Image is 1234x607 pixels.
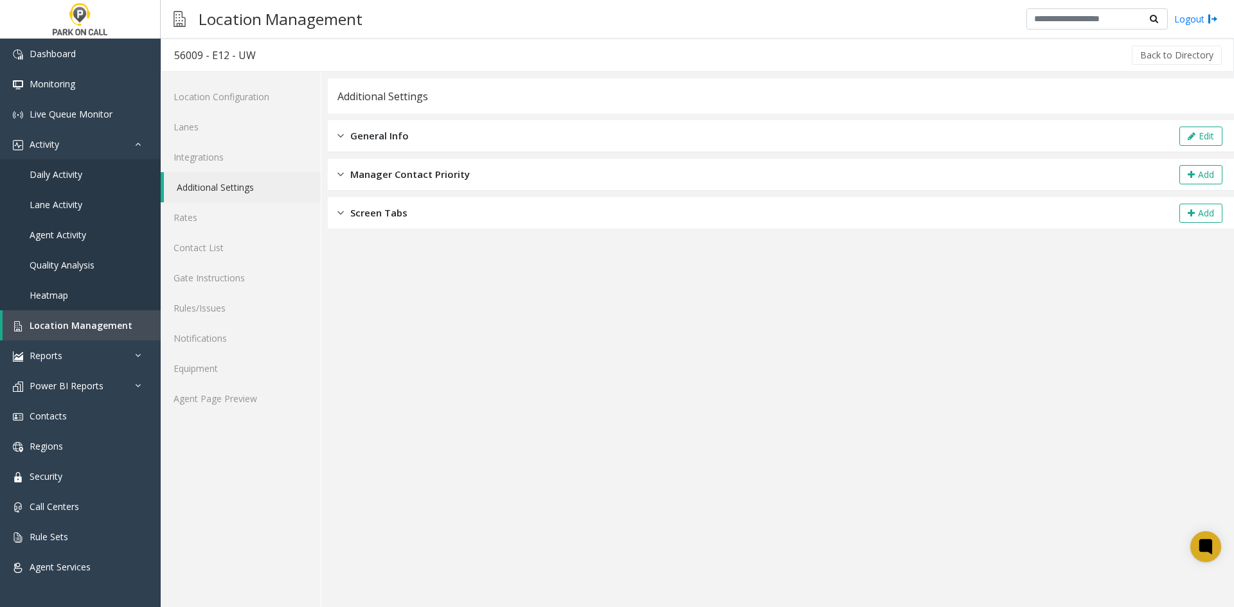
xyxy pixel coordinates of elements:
[161,82,321,112] a: Location Configuration
[13,321,23,331] img: 'icon'
[30,380,103,392] span: Power BI Reports
[30,108,112,120] span: Live Queue Monitor
[1179,165,1222,184] button: Add
[30,470,62,482] span: Security
[30,410,67,422] span: Contacts
[161,233,321,263] a: Contact List
[30,500,79,513] span: Call Centers
[161,263,321,293] a: Gate Instructions
[192,3,369,35] h3: Location Management
[350,167,470,182] span: Manager Contact Priority
[337,88,428,105] div: Additional Settings
[337,206,344,220] img: closed
[13,351,23,362] img: 'icon'
[164,172,321,202] a: Additional Settings
[174,3,186,35] img: pageIcon
[161,293,321,323] a: Rules/Issues
[174,47,256,64] div: 56009 - E12 - UW
[161,112,321,142] a: Lanes
[1132,46,1222,65] button: Back to Directory
[1179,127,1222,146] button: Edit
[13,140,23,150] img: 'icon'
[13,110,23,120] img: 'icon'
[161,353,321,383] a: Equipment
[161,142,321,172] a: Integrations
[161,383,321,414] a: Agent Page Preview
[13,412,23,422] img: 'icon'
[337,128,344,143] img: closed
[13,502,23,513] img: 'icon'
[30,259,94,271] span: Quality Analysis
[13,532,23,543] img: 'icon'
[13,563,23,573] img: 'icon'
[30,319,132,331] span: Location Management
[337,167,344,182] img: closed
[13,80,23,90] img: 'icon'
[30,48,76,60] span: Dashboard
[13,382,23,392] img: 'icon'
[30,349,62,362] span: Reports
[30,198,82,211] span: Lane Activity
[13,472,23,482] img: 'icon'
[30,531,68,543] span: Rule Sets
[1179,204,1222,223] button: Add
[30,78,75,90] span: Monitoring
[1208,12,1218,26] img: logout
[3,310,161,340] a: Location Management
[350,128,409,143] span: General Info
[13,442,23,452] img: 'icon'
[30,229,86,241] span: Agent Activity
[13,49,23,60] img: 'icon'
[1174,12,1218,26] a: Logout
[30,168,82,180] span: Daily Activity
[161,202,321,233] a: Rates
[30,561,91,573] span: Agent Services
[30,440,63,452] span: Regions
[350,206,407,220] span: Screen Tabs
[161,323,321,353] a: Notifications
[30,289,68,301] span: Heatmap
[30,138,59,150] span: Activity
